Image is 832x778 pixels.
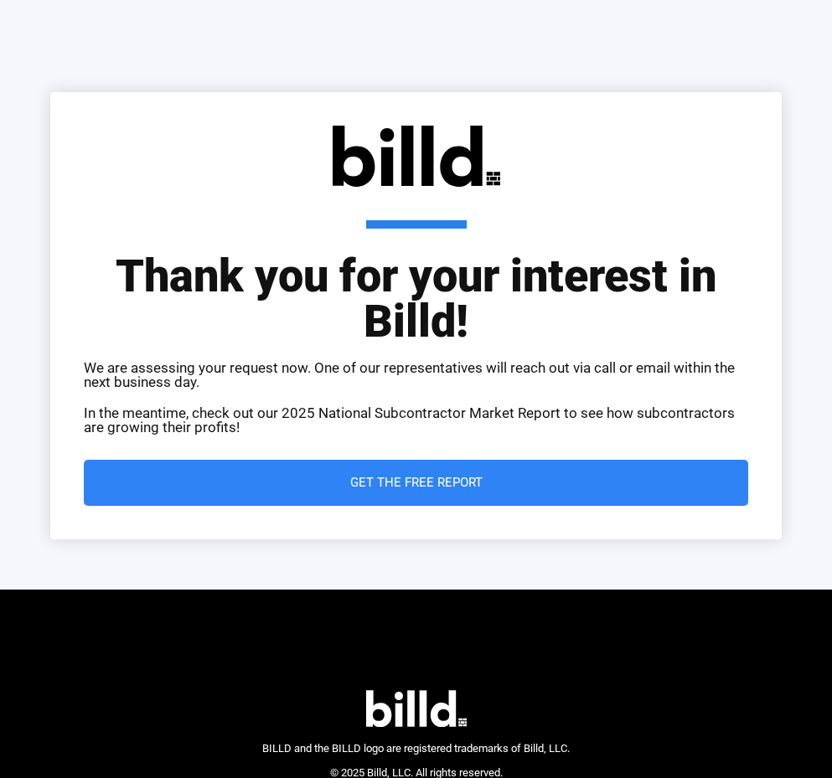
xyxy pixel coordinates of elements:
[84,361,748,389] p: We are assessing your request now. One of our representatives will reach out via call or email wi...
[84,220,748,344] h1: Thank you for your interest in Billd!
[84,460,748,506] a: Get the Free Report
[350,477,483,489] span: Get the Free Report
[84,406,748,435] p: In the meantime, check out our 2025 National Subcontractor Market Report to see how subcontractor...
